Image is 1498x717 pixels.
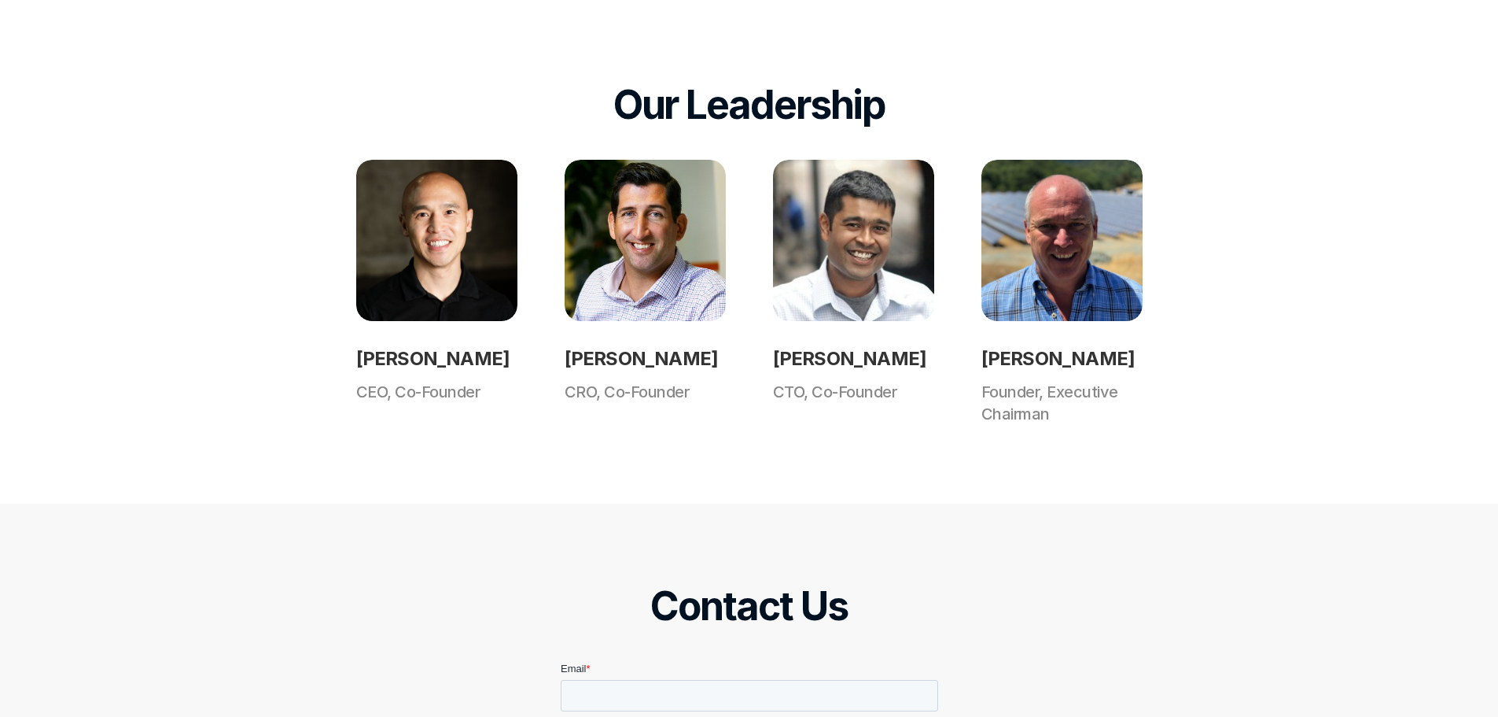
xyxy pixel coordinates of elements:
[565,345,726,373] h2: [PERSON_NAME]
[773,345,934,373] h2: [PERSON_NAME]
[650,582,847,630] h2: Contact Us
[1215,516,1498,717] iframe: Chat Widget
[356,381,517,403] h3: CEO, Co-Founder
[565,381,726,403] h3: CRO, Co-Founder
[981,345,1143,373] h2: [PERSON_NAME]
[773,381,934,403] h3: CTO, Co-Founder
[356,345,517,373] h2: [PERSON_NAME]
[613,81,885,128] h2: Our Leadership
[981,381,1143,425] h3: Founder, Executive Chairman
